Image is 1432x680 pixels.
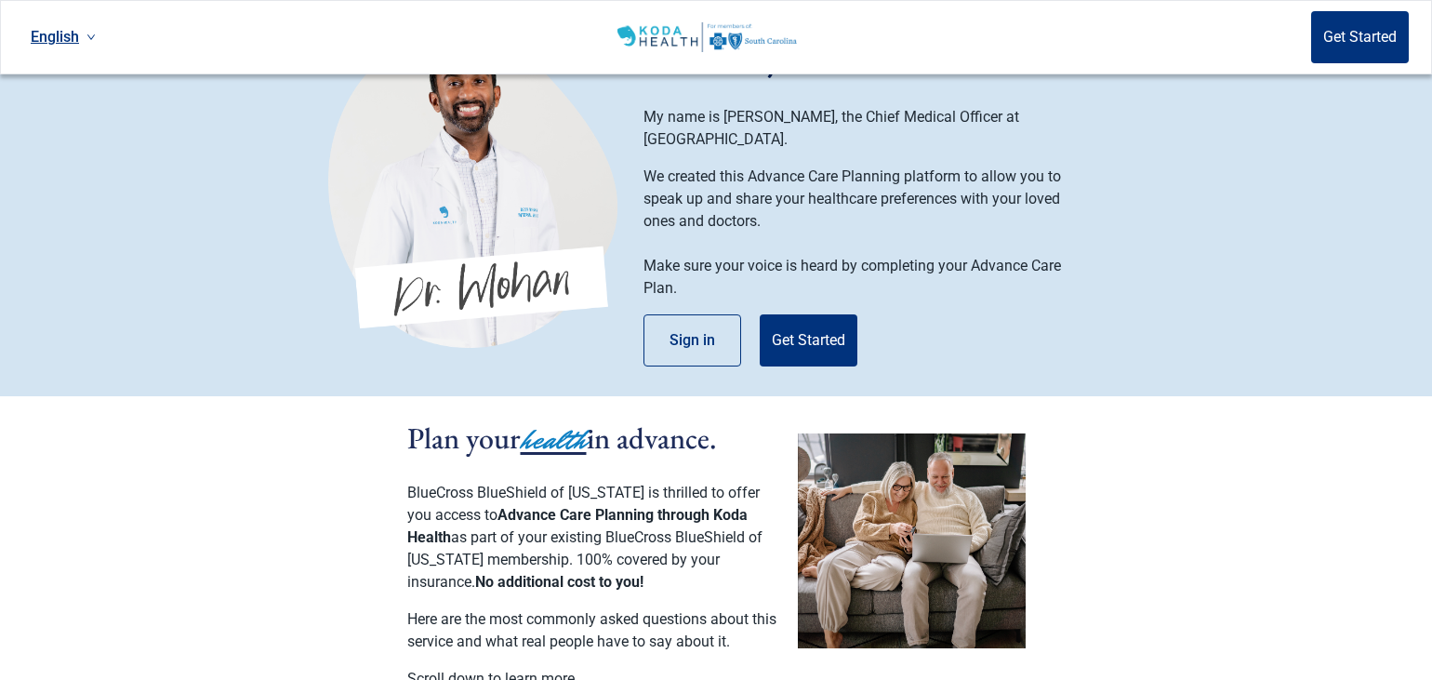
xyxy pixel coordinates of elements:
p: Here are the most commonly asked questions about this service and what real people have to say ab... [407,608,779,653]
button: Get Started [1311,11,1409,63]
span: No additional cost to you! [475,573,643,591]
p: My name is [PERSON_NAME], the Chief Medical Officer at [GEOGRAPHIC_DATA]. [643,106,1085,151]
button: Sign in [643,314,741,367]
span: BlueCross BlueShield of [US_STATE] is thrilled to offer you access to [407,484,760,524]
img: Koda Health [328,32,617,348]
span: in advance. [587,419,717,458]
img: planSectionCouple-CV0a0q8G.png [798,433,1026,648]
a: Current language: English [23,21,103,52]
span: down [86,33,96,42]
span: Advance Care Planning through Koda Health [407,506,748,546]
span: health [521,420,587,460]
span: as part of your existing BlueCross BlueShield of [US_STATE] membership. 100% covered by your insu... [407,528,762,591]
span: Plan your [407,419,521,458]
button: Get Started [760,314,857,367]
p: Make sure your voice is heard by completing your Advance Care Plan. [643,255,1085,300]
p: We created this Advance Care Planning platform to allow you to speak up and share your healthcare... [643,166,1085,233]
img: Koda Health [617,22,797,52]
